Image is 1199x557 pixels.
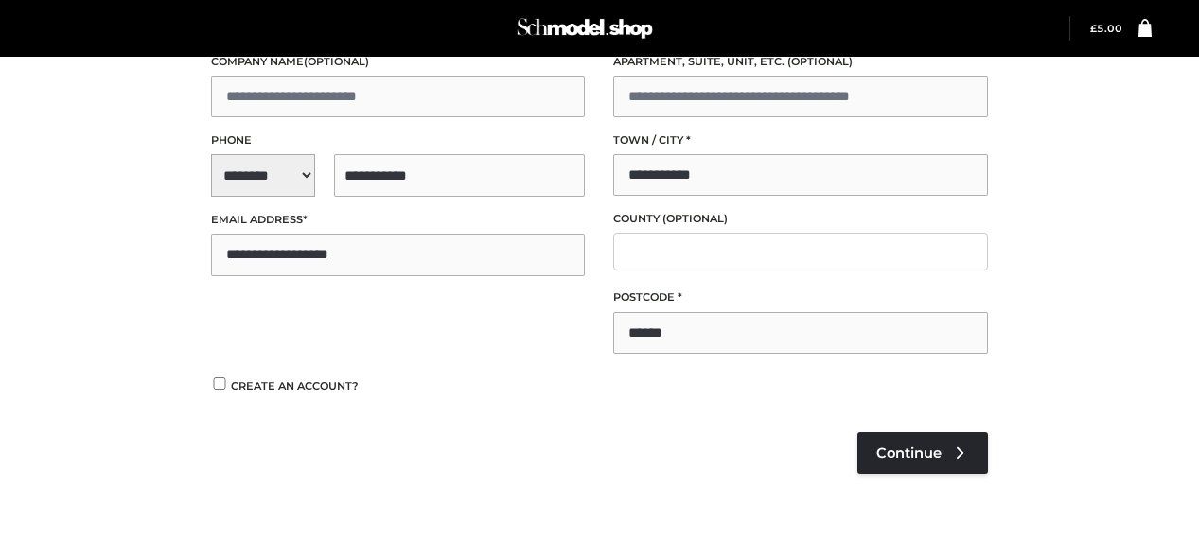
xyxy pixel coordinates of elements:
[613,131,988,149] label: Town / City
[787,55,853,68] span: (optional)
[613,288,988,306] label: Postcode
[304,55,369,68] span: (optional)
[211,211,586,229] label: Email address
[613,210,988,228] label: County
[662,212,728,225] span: (optional)
[211,131,586,149] label: Phone
[613,53,988,71] label: Apartment, suite, unit, etc.
[211,377,228,390] input: Create an account?
[1090,23,1122,35] a: £5.00
[211,53,586,71] label: Company name
[1090,23,1122,35] bdi: 5.00
[231,379,359,392] span: Create an account?
[514,9,656,47] img: Schmodel Admin 964
[876,444,942,461] span: Continue
[857,432,988,474] a: Continue
[1090,23,1097,35] span: £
